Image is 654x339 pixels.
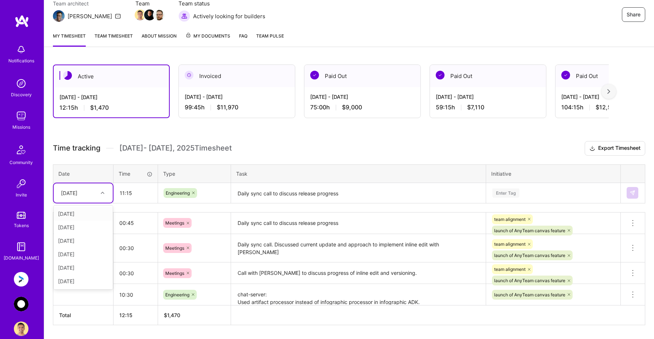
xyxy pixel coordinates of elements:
[154,9,164,21] a: Team Member Avatar
[310,104,415,111] div: 75:00 h
[154,9,165,20] img: Team Member Avatar
[14,109,28,123] img: teamwork
[145,9,154,21] a: Team Member Avatar
[11,91,32,98] div: Discovery
[14,222,29,229] div: Tokens
[114,213,158,233] input: HH:MM
[561,71,570,79] img: Paid Out
[59,93,163,101] div: [DATE] - [DATE]
[12,141,30,159] img: Community
[114,264,158,283] input: HH:MM
[135,9,146,20] img: Team Member Avatar
[310,93,415,101] div: [DATE] - [DATE]
[14,239,28,254] img: guide book
[596,104,618,111] span: $12,510
[231,164,486,183] th: Task
[310,71,319,79] img: Paid Out
[165,245,184,251] span: Meetings
[436,93,540,101] div: [DATE] - [DATE]
[494,292,565,297] span: launch of AnyTeam canvas feature
[491,170,615,178] div: Initiative
[142,32,177,47] a: About Mission
[114,183,157,203] input: HH:MM
[14,272,28,287] img: Anguleris: BIMsmart AI MVP
[14,297,28,311] img: AnyTeam: Team for AI-Powered Sales Platform
[494,253,565,258] span: launch of AnyTeam canvas feature
[53,144,100,153] span: Time tracking
[53,10,65,22] img: Team Architect
[53,305,114,325] th: Total
[607,89,610,94] img: right
[54,65,169,87] div: Active
[166,190,190,196] span: Engineering
[68,12,112,20] div: [PERSON_NAME]
[232,263,485,283] textarea: Call with [PERSON_NAME] to discuss progress of inline edit and versioning.
[54,221,113,234] div: [DATE]
[114,285,158,304] input: HH:MM
[101,191,104,195] i: icon Chevron
[589,145,595,152] i: icon Download
[119,144,232,153] span: [DATE] - [DATE] , 2025 Timesheet
[59,104,163,112] div: 12:15 h
[164,312,180,318] span: $ 1,470
[430,65,546,87] div: Paid Out
[494,266,526,272] span: team alignment
[54,248,113,261] div: [DATE]
[165,292,189,297] span: Engineering
[256,32,284,47] a: Team Pulse
[63,71,72,80] img: Active
[54,274,113,288] div: [DATE]
[14,76,28,91] img: discovery
[239,32,247,47] a: FAQ
[61,189,77,197] div: [DATE]
[12,297,30,311] a: AnyTeam: Team for AI-Powered Sales Platform
[193,12,265,20] span: Actively looking for builders
[9,159,33,166] div: Community
[467,104,484,111] span: $7,110
[119,170,153,178] div: Time
[179,65,295,87] div: Invoiced
[232,213,485,234] textarea: Daily sync call to discuss release progress
[12,123,30,131] div: Missions
[436,71,445,79] img: Paid Out
[114,238,158,258] input: HH:MM
[158,164,231,183] th: Type
[185,93,289,101] div: [DATE] - [DATE]
[185,104,289,111] div: 99:45 h
[95,32,133,47] a: Team timesheet
[54,261,113,274] div: [DATE]
[627,11,640,18] span: Share
[90,104,109,112] span: $1,470
[585,141,645,156] button: Export Timesheet
[54,207,113,221] div: [DATE]
[144,9,155,20] img: Team Member Avatar
[15,15,29,28] img: logo
[232,235,485,262] textarea: Daily sync call. Discussed current update and approach to implement inline edit with [PERSON_NAME]
[14,322,28,336] img: User Avatar
[232,285,485,305] textarea: chat-server: Used artifact processor instead of infographic processor in infographic ADK. Created...
[14,42,28,57] img: bell
[4,254,39,262] div: [DOMAIN_NAME]
[17,212,26,219] img: tokens
[114,305,158,325] th: 12:15
[12,272,30,287] a: Anguleris: BIMsmart AI MVP
[494,217,526,222] span: team alignment
[53,164,114,183] th: Date
[492,187,519,199] div: Enter Tag
[12,322,30,336] a: User Avatar
[8,57,34,65] div: Notifications
[54,234,113,248] div: [DATE]
[436,104,540,111] div: 59:15 h
[630,190,635,196] img: Submit
[256,33,284,39] span: Team Pulse
[178,10,190,22] img: Actively looking for builders
[622,7,645,22] button: Share
[16,191,27,199] div: Invite
[185,32,230,47] a: My Documents
[494,241,526,247] span: team alignment
[304,65,420,87] div: Paid Out
[185,71,193,79] img: Invoiced
[342,104,362,111] span: $9,000
[217,104,238,111] span: $11,970
[115,13,121,19] i: icon Mail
